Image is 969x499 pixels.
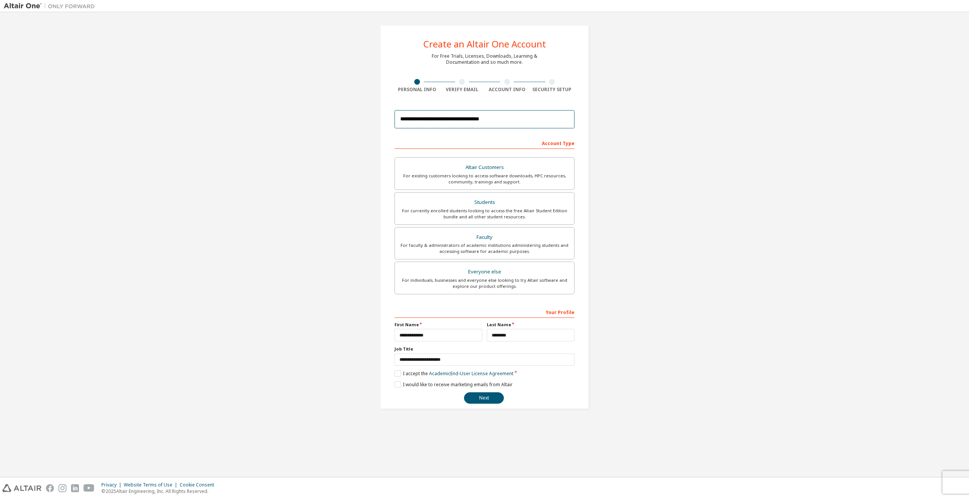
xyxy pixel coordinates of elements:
[487,322,574,328] label: Last Name
[440,87,485,93] div: Verify Email
[180,482,219,488] div: Cookie Consent
[429,370,513,377] a: Academic End-User License Agreement
[395,381,513,388] label: I would like to receive marketing emails from Altair
[395,87,440,93] div: Personal Info
[399,242,570,254] div: For faculty & administrators of academic institutions administering students and accessing softwa...
[124,482,180,488] div: Website Terms of Use
[399,173,570,185] div: For existing customers looking to access software downloads, HPC resources, community, trainings ...
[395,322,482,328] label: First Name
[399,277,570,289] div: For individuals, businesses and everyone else looking to try Altair software and explore our prod...
[485,87,530,93] div: Account Info
[101,488,219,494] p: © 2025 Altair Engineering, Inc. All Rights Reserved.
[71,484,79,492] img: linkedin.svg
[4,2,99,10] img: Altair One
[423,39,546,49] div: Create an Altair One Account
[399,232,570,243] div: Faculty
[399,267,570,277] div: Everyone else
[399,208,570,220] div: For currently enrolled students looking to access the free Altair Student Edition bundle and all ...
[46,484,54,492] img: facebook.svg
[101,482,124,488] div: Privacy
[395,137,574,149] div: Account Type
[399,197,570,208] div: Students
[58,484,66,492] img: instagram.svg
[395,370,513,377] label: I accept the
[2,484,41,492] img: altair_logo.svg
[84,484,95,492] img: youtube.svg
[395,306,574,318] div: Your Profile
[399,162,570,173] div: Altair Customers
[530,87,575,93] div: Security Setup
[464,392,504,404] button: Next
[395,346,574,352] label: Job Title
[432,53,537,65] div: For Free Trials, Licenses, Downloads, Learning & Documentation and so much more.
